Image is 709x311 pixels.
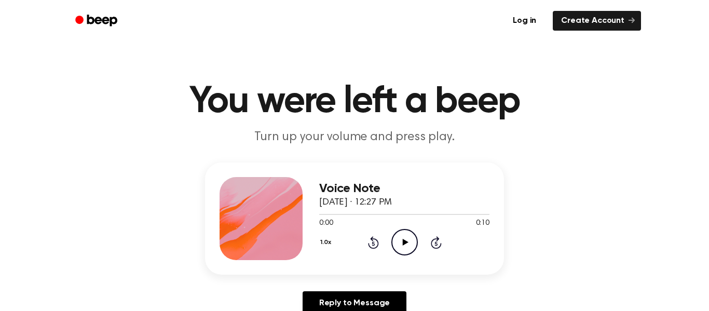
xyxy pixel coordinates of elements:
p: Turn up your volume and press play. [155,129,554,146]
span: 0:10 [476,218,489,229]
a: Beep [68,11,127,31]
span: 0:00 [319,218,333,229]
button: 1.0x [319,234,335,251]
h1: You were left a beep [89,83,620,120]
span: [DATE] · 12:27 PM [319,198,392,207]
h3: Voice Note [319,182,489,196]
a: Create Account [553,11,641,31]
a: Log in [502,9,547,33]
